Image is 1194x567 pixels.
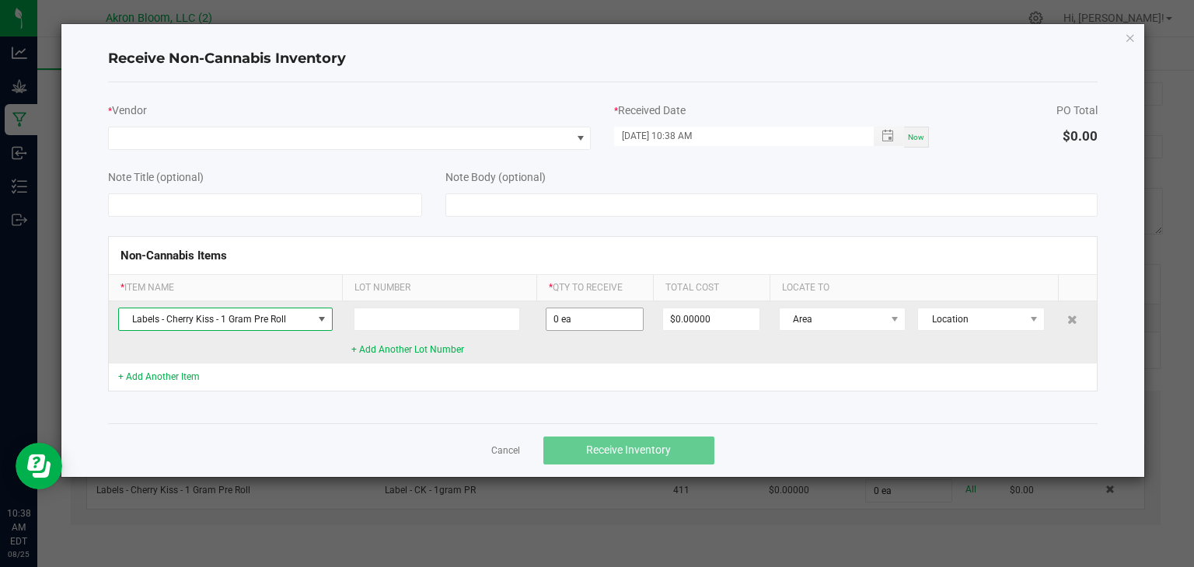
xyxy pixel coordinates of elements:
a: Cancel [491,444,520,457]
span: Location [918,308,1025,330]
span: Non-Cannabis Items [120,249,227,263]
button: Close [1125,28,1136,47]
span: Now [908,133,924,141]
th: Total Cost [653,275,770,301]
input: MM/dd/yyyy HH:MM a [614,127,857,146]
span: Area [780,308,886,330]
div: Received Date [614,103,929,119]
th: Lot Number [342,275,536,301]
a: + Add Another Lot Number [351,344,464,355]
span: Receive Inventory [586,444,671,456]
button: Receive Inventory [543,437,714,464]
div: PO Total [1056,103,1098,119]
div: Note Body (optional) [445,169,1098,186]
iframe: Resource center [16,443,62,489]
span: $0.00 [1063,128,1098,144]
th: Locate To [770,275,1059,301]
th: Qty to Receive [536,275,653,301]
span: Labels - Cherry Kiss - 1 Gram Pre Roll [119,308,312,330]
a: + Add Another Item [118,371,200,382]
th: Item Name [109,275,342,301]
h4: Receive Non-Cannabis Inventory [108,49,1098,69]
div: Note Title (optional) [108,169,423,186]
span: Toggle popup [874,127,904,146]
div: Vendor [108,103,592,119]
